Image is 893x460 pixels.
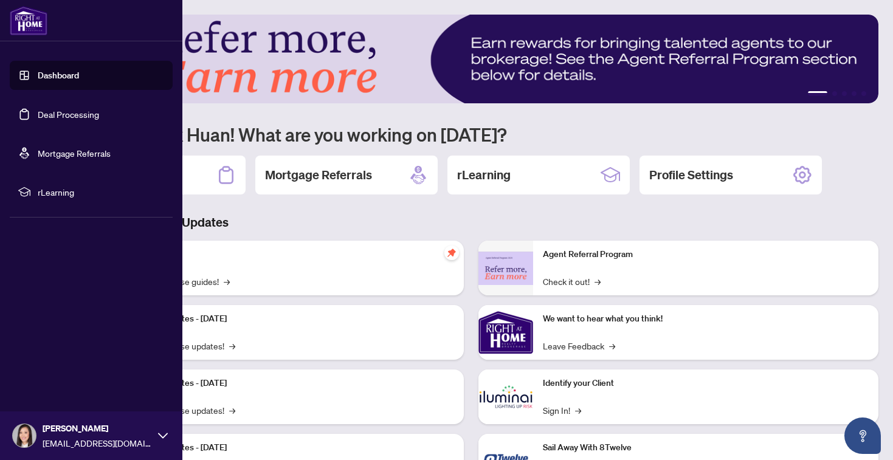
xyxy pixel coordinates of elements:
img: Slide 0 [63,15,878,103]
span: → [229,339,235,352]
a: Sign In!→ [543,403,581,417]
button: 2 [832,91,837,96]
span: → [609,339,615,352]
p: Platform Updates - [DATE] [128,377,454,390]
h2: rLearning [457,166,511,184]
p: Self-Help [128,248,454,261]
span: [PERSON_NAME] [43,422,152,435]
span: rLearning [38,185,164,199]
a: Check it out!→ [543,275,601,288]
img: Identify your Client [478,369,533,424]
img: Agent Referral Program [478,252,533,285]
span: → [229,403,235,417]
a: Deal Processing [38,109,99,120]
p: Sail Away With 8Twelve [543,441,869,455]
h2: Profile Settings [649,166,733,184]
span: pushpin [444,245,459,260]
button: 1 [808,91,827,96]
span: [EMAIL_ADDRESS][DOMAIN_NAME] [43,436,152,450]
h2: Mortgage Referrals [265,166,372,184]
p: Agent Referral Program [543,248,869,261]
button: Open asap [844,417,881,454]
p: Identify your Client [543,377,869,390]
p: Platform Updates - [DATE] [128,312,454,326]
p: We want to hear what you think! [543,312,869,326]
img: We want to hear what you think! [478,305,533,360]
h1: Welcome back Huan! What are you working on [DATE]? [63,123,878,146]
span: → [224,275,230,288]
a: Leave Feedback→ [543,339,615,352]
button: 3 [842,91,847,96]
a: Mortgage Referrals [38,148,111,159]
span: → [575,403,581,417]
h3: Brokerage & Industry Updates [63,214,878,231]
a: Dashboard [38,70,79,81]
button: 4 [852,91,857,96]
span: → [595,275,601,288]
img: logo [10,6,47,35]
img: Profile Icon [13,424,36,447]
p: Platform Updates - [DATE] [128,441,454,455]
button: 5 [861,91,866,96]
